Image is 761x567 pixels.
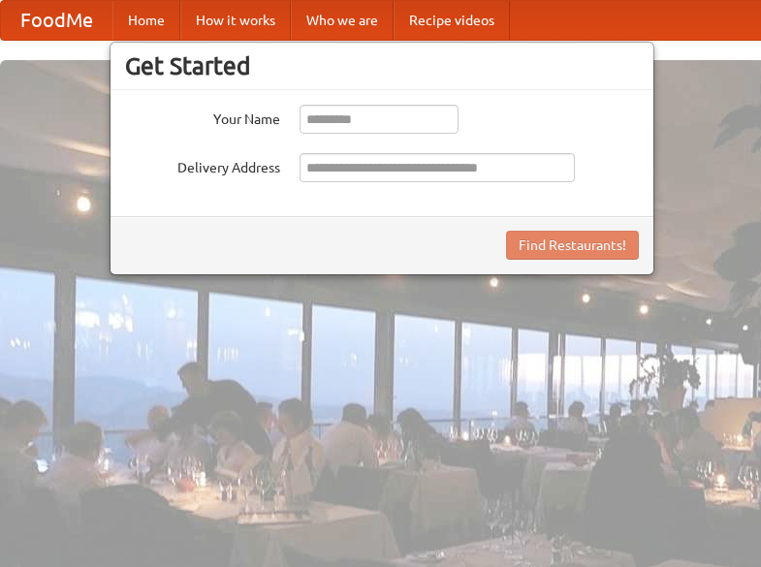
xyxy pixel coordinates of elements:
[291,1,394,40] a: Who we are
[112,1,180,40] a: Home
[1,1,112,40] a: FoodMe
[125,51,639,80] h3: Get Started
[125,153,280,177] label: Delivery Address
[125,105,280,129] label: Your Name
[506,231,639,260] button: Find Restaurants!
[180,1,291,40] a: How it works
[394,1,510,40] a: Recipe videos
